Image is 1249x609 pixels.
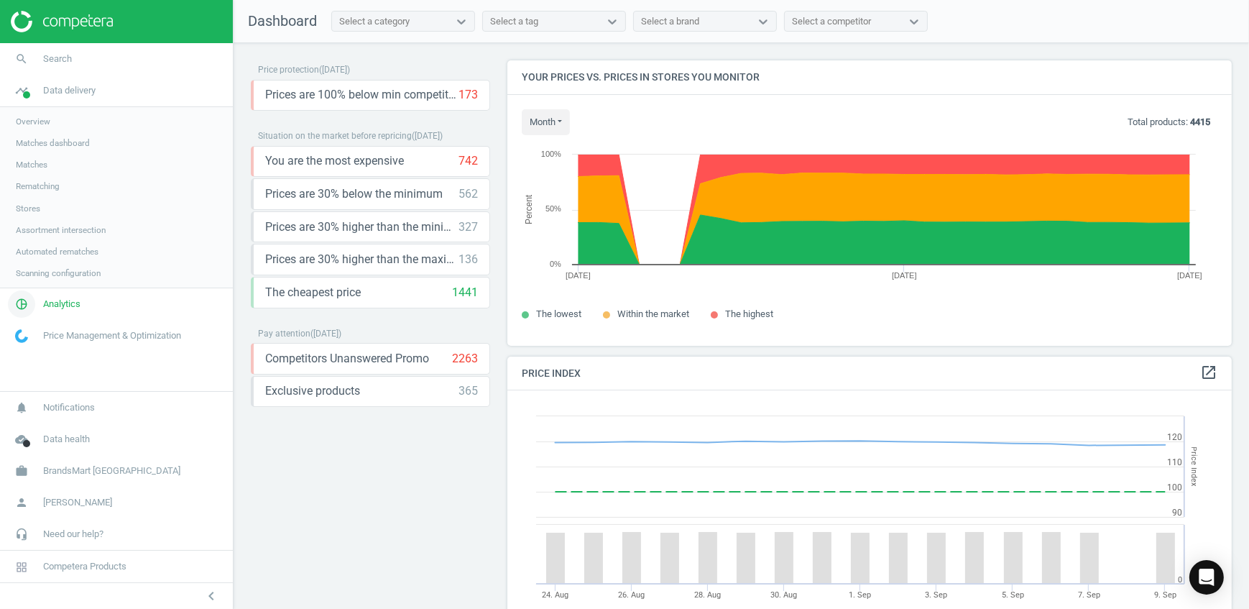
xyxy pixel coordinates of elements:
[43,298,80,311] span: Analytics
[265,87,458,103] span: Prices are 100% below min competitor
[522,109,570,135] button: month
[617,308,689,319] span: Within the market
[618,590,645,600] tspan: 26. Aug
[8,489,35,516] i: person
[310,329,341,339] span: ( [DATE] )
[265,351,429,367] span: Competitors Unanswered Promo
[452,351,478,367] div: 2263
[8,394,35,421] i: notifications
[16,246,98,257] span: Automated rematches
[452,285,478,301] div: 1441
[545,204,561,213] text: 50%
[258,65,319,75] span: Price protection
[16,267,101,279] span: Scanning configuration
[1154,590,1176,600] tspan: 9. Sep
[566,271,591,280] tspan: [DATE]
[458,252,478,267] div: 136
[1190,116,1210,127] b: 4415
[458,87,478,103] div: 173
[507,357,1232,390] h4: Price Index
[8,426,35,453] i: cloud_done
[16,116,50,127] span: Overview
[43,52,72,65] span: Search
[203,587,220,605] i: chevron_left
[1178,575,1182,585] text: 0
[458,219,478,235] div: 327
[458,186,478,202] div: 562
[11,11,113,32] img: ajHJNr6hYgQAAAAASUVORK5CYII=
[265,285,361,301] span: The cheapest price
[641,15,699,28] div: Select a brand
[1002,590,1024,600] tspan: 5. Sep
[16,203,40,214] span: Stores
[265,153,404,169] span: You are the most expensive
[43,464,180,477] span: BrandsMart [GEOGRAPHIC_DATA]
[1078,590,1100,600] tspan: 7. Sep
[892,271,917,280] tspan: [DATE]
[43,329,181,342] span: Price Management & Optimization
[248,12,317,29] span: Dashboard
[193,587,229,605] button: chevron_left
[524,194,534,224] tspan: Percent
[43,496,112,509] span: [PERSON_NAME]
[265,219,458,235] span: Prices are 30% higher than the minimum
[258,329,310,339] span: Pay attention
[1200,364,1217,383] a: open_in_new
[16,137,90,149] span: Matches dashboard
[694,590,721,600] tspan: 28. Aug
[43,560,126,573] span: Competera Products
[1200,364,1217,381] i: open_in_new
[792,15,871,28] div: Select a competitor
[507,60,1232,94] h4: Your prices vs. prices in stores you monitor
[8,77,35,104] i: timeline
[1128,116,1210,129] p: Total products:
[458,383,478,399] div: 365
[1172,508,1182,518] text: 90
[265,383,360,399] span: Exclusive products
[725,308,773,319] span: The highest
[770,590,797,600] tspan: 30. Aug
[490,15,538,28] div: Select a tag
[8,521,35,548] i: headset_mic
[458,153,478,169] div: 742
[542,590,568,600] tspan: 24. Aug
[319,65,350,75] span: ( [DATE] )
[1189,447,1199,487] tspan: Price Index
[412,131,443,141] span: ( [DATE] )
[1189,560,1224,595] div: Open Intercom Messenger
[8,290,35,318] i: pie_chart_outlined
[16,224,106,236] span: Assortment intersection
[43,401,95,414] span: Notifications
[541,150,561,158] text: 100%
[1167,432,1182,442] text: 120
[849,590,871,600] tspan: 1. Sep
[8,457,35,485] i: work
[1177,271,1202,280] tspan: [DATE]
[265,186,443,202] span: Prices are 30% below the minimum
[16,159,47,170] span: Matches
[43,84,96,97] span: Data delivery
[536,308,581,319] span: The lowest
[265,252,458,267] span: Prices are 30% higher than the maximal
[926,590,948,600] tspan: 3. Sep
[16,180,60,192] span: Rematching
[1167,457,1182,467] text: 110
[43,433,90,446] span: Data health
[15,329,28,343] img: wGWNvw8QSZomAAAAABJRU5ErkJggg==
[258,131,412,141] span: Situation on the market before repricing
[339,15,410,28] div: Select a category
[550,260,561,268] text: 0%
[8,45,35,73] i: search
[43,528,103,541] span: Need our help?
[1167,482,1182,493] text: 100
